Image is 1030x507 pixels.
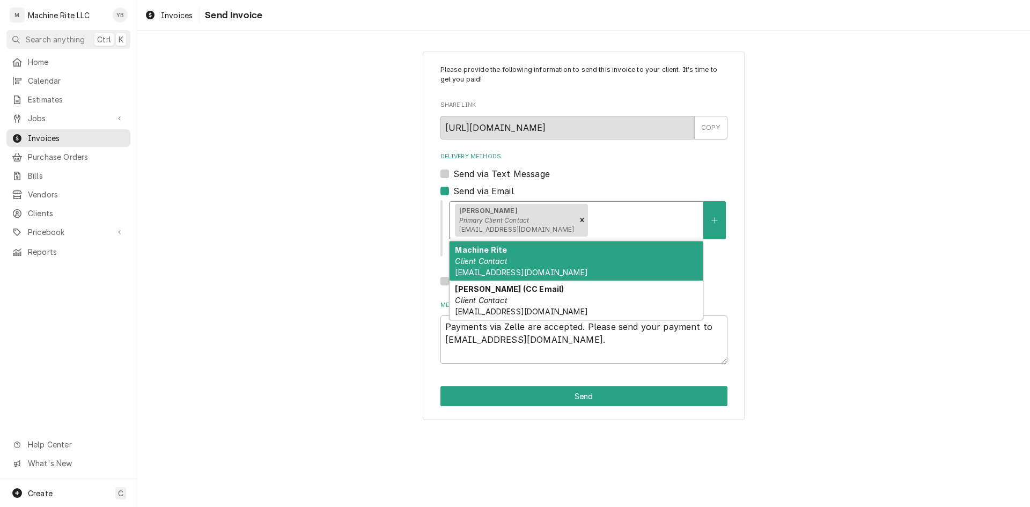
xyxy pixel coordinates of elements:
div: Invoice Send Form [440,65,727,364]
div: Button Group Row [440,386,727,406]
span: What's New [28,458,124,469]
strong: Machine Rite [455,245,507,254]
div: Button Group [440,386,727,406]
span: Vendors [28,189,125,200]
em: Primary Client Contact [459,216,529,224]
svg: Create New Contact [711,217,718,224]
a: Invoices [6,129,130,147]
a: Invoices [141,6,197,24]
span: Ctrl [97,34,111,45]
div: Delivery Methods [440,152,727,288]
a: Vendors [6,186,130,203]
strong: [PERSON_NAME] [459,207,518,215]
div: YB [113,8,128,23]
label: Message to Client [440,301,727,310]
button: Search anythingCtrlK [6,30,130,49]
span: Calendar [28,75,125,86]
label: Send via Text Message [453,167,550,180]
p: Please provide the following information to send this invoice to your client. It's time to get yo... [440,65,727,85]
span: C [118,488,123,499]
label: Share Link [440,101,727,109]
span: Invoices [161,10,193,21]
span: Estimates [28,94,125,105]
span: Bills [28,170,125,181]
label: Delivery Methods [440,152,727,161]
a: Bills [6,167,130,185]
span: Purchase Orders [28,151,125,163]
span: Invoices [28,133,125,144]
div: Invoice Send [423,52,745,420]
em: Client Contact [455,256,507,266]
span: Jobs [28,113,109,124]
a: Reports [6,243,130,261]
strong: [PERSON_NAME] (CC Email) [455,284,564,293]
span: Search anything [26,34,85,45]
span: Clients [28,208,125,219]
a: Purchase Orders [6,148,130,166]
em: Client Contact [455,296,507,305]
a: Go to Help Center [6,436,130,453]
a: Clients [6,204,130,222]
button: Create New Contact [703,201,726,239]
span: Pricebook [28,226,109,238]
label: Send via Email [453,185,514,197]
a: Go to What's New [6,454,130,472]
a: Calendar [6,72,130,90]
span: Send Invoice [202,8,262,23]
span: Create [28,489,53,498]
span: [EMAIL_ADDRESS][DOMAIN_NAME] [459,225,574,233]
div: Yumy Breuer's Avatar [113,8,128,23]
div: Message to Client [440,301,727,364]
div: Remove [object Object] [576,204,588,237]
span: [EMAIL_ADDRESS][DOMAIN_NAME] [455,307,587,316]
a: Estimates [6,91,130,108]
button: COPY [694,116,727,139]
a: Go to Jobs [6,109,130,127]
a: Home [6,53,130,71]
div: M [10,8,25,23]
textarea: Payments via Zelle are accepted. Please send your payment to [EMAIL_ADDRESS][DOMAIN_NAME]. [440,315,727,364]
span: Help Center [28,439,124,450]
span: Reports [28,246,125,258]
span: K [119,34,123,45]
div: Share Link [440,101,727,139]
span: Home [28,56,125,68]
span: [EMAIL_ADDRESS][DOMAIN_NAME] [455,268,587,277]
a: Go to Pricebook [6,223,130,241]
div: Machine Rite LLC [28,10,90,21]
button: Send [440,386,727,406]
